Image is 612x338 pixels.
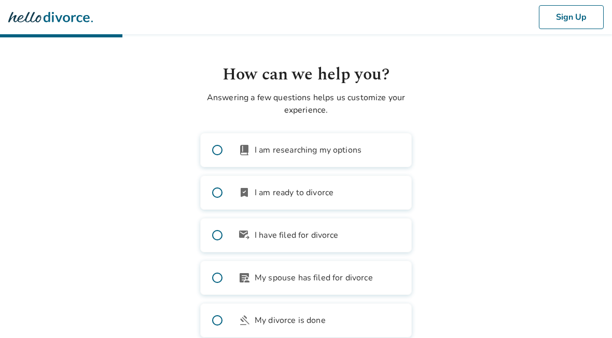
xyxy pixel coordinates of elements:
[255,272,373,284] span: My spouse has filed for divorce
[255,314,326,327] span: My divorce is done
[539,5,604,29] button: Sign Up
[238,314,251,327] span: gavel
[238,144,251,156] span: book_2
[255,229,339,241] span: I have filed for divorce
[200,62,412,87] h1: How can we help you?
[238,272,251,284] span: article_person
[255,144,361,156] span: I am researching my options
[238,229,251,241] span: outgoing_mail
[255,186,333,199] span: I am ready to divorce
[560,288,612,338] iframe: Chat Widget
[200,91,412,116] p: Answering a few questions helps us customize your experience.
[238,186,251,199] span: bookmark_check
